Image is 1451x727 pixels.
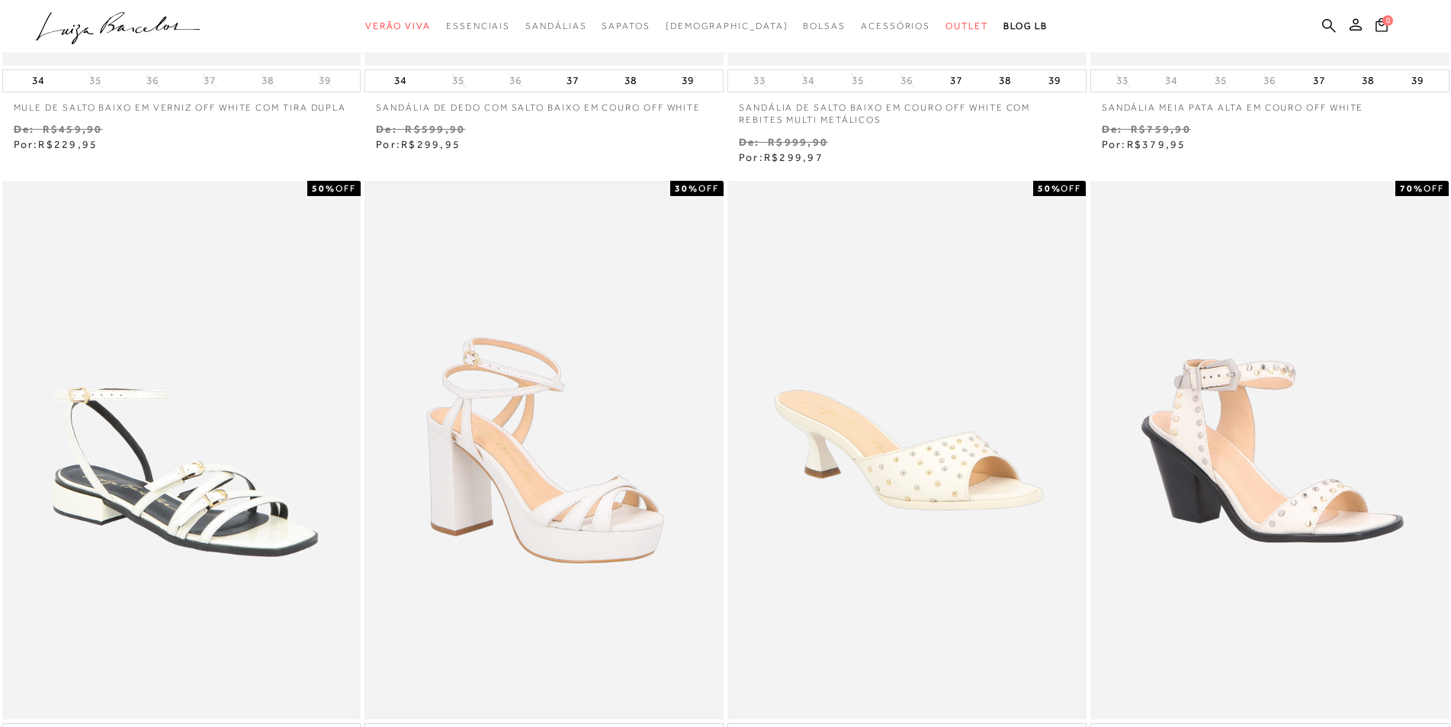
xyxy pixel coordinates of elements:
[1003,21,1048,31] span: BLOG LB
[1424,183,1444,194] span: OFF
[739,136,760,148] small: De:
[1102,138,1186,150] span: Por:
[1112,73,1133,88] button: 33
[1407,70,1428,92] button: 39
[1259,73,1280,88] button: 36
[335,183,356,194] span: OFF
[199,73,220,88] button: 37
[945,21,988,31] span: Outlet
[994,70,1016,92] button: 38
[1400,183,1424,194] strong: 70%
[1038,183,1061,194] strong: 50%
[376,123,397,135] small: De:
[562,70,583,92] button: 37
[1102,123,1123,135] small: De:
[4,183,360,717] img: SANDÁLIA RASTEIRA FIVELA VERNIZ GELO
[1160,73,1182,88] button: 34
[749,73,770,88] button: 33
[390,70,411,92] button: 34
[677,70,698,92] button: 39
[1092,183,1448,717] img: SANDÁLIA DE SALTO BLOCO MÉDIO EM COURO OFF WHITE COM REBITES MULTI METÁLICOS
[314,73,335,88] button: 39
[727,92,1087,127] a: SANDÁLIA DE SALTO BAIXO EM COURO OFF WHITE COM REBITES MULTI METÁLICOS
[602,12,650,40] a: categoryNavScreenReaderText
[896,73,917,88] button: 36
[945,12,988,40] a: categoryNavScreenReaderText
[729,183,1085,717] img: MULE DE SALTO MÉDIO EM COURO OFF WHITE COM MIX DE REBITES
[602,21,650,31] span: Sapatos
[365,12,431,40] a: categoryNavScreenReaderText
[620,70,641,92] button: 38
[1061,183,1081,194] span: OFF
[364,92,724,114] a: SANDÁLIA DE DEDO COM SALTO BAIXO EM COURO OFF WHITE
[1357,70,1379,92] button: 38
[14,138,98,150] span: Por:
[405,123,465,135] small: R$599,90
[945,70,967,92] button: 37
[43,123,103,135] small: R$459,90
[1131,123,1191,135] small: R$759,90
[27,70,49,92] button: 34
[1127,138,1186,150] span: R$379,95
[768,136,828,148] small: R$999,90
[1308,70,1330,92] button: 37
[142,73,163,88] button: 36
[764,151,823,163] span: R$299,97
[798,73,819,88] button: 34
[366,183,722,717] img: SANDÁLIA MEIA PATA DE SALTO BLOCO ALTO EM COURO OFF WHITE
[739,151,823,163] span: Por:
[312,183,335,194] strong: 50%
[1210,73,1231,88] button: 35
[1003,12,1048,40] a: BLOG LB
[365,21,431,31] span: Verão Viva
[257,73,278,88] button: 38
[85,73,106,88] button: 35
[401,138,461,150] span: R$299,95
[38,138,98,150] span: R$229,95
[1044,70,1065,92] button: 39
[376,138,461,150] span: Por:
[505,73,526,88] button: 36
[14,123,35,135] small: De:
[1382,15,1393,26] span: 0
[2,92,361,114] a: MULE DE SALTO BAIXO EM VERNIZ OFF WHITE COM TIRA DUPLA
[666,12,788,40] a: noSubCategoriesText
[803,12,846,40] a: categoryNavScreenReaderText
[803,21,846,31] span: Bolsas
[1090,92,1449,114] a: SANDÁLIA MEIA PATA ALTA EM COURO OFF WHITE
[525,21,586,31] span: Sandálias
[446,21,510,31] span: Essenciais
[698,183,719,194] span: OFF
[1371,17,1392,37] button: 0
[448,73,469,88] button: 35
[861,12,930,40] a: categoryNavScreenReaderText
[675,183,698,194] strong: 30%
[861,21,930,31] span: Acessórios
[666,21,788,31] span: [DEMOGRAPHIC_DATA]
[525,12,586,40] a: categoryNavScreenReaderText
[847,73,868,88] button: 35
[446,12,510,40] a: categoryNavScreenReaderText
